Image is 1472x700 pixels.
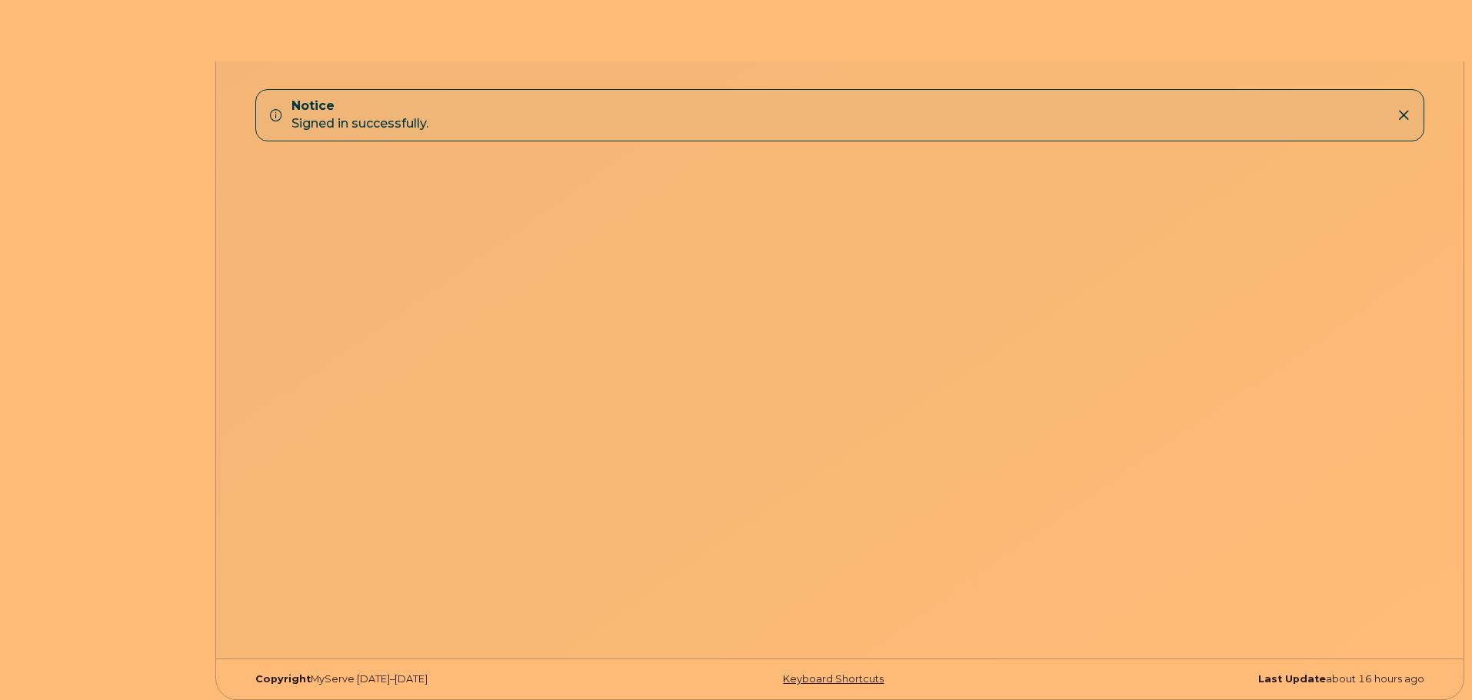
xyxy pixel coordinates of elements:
[291,98,428,115] strong: Notice
[291,98,428,133] div: Signed in successfully.
[244,673,641,685] div: MyServe [DATE]–[DATE]
[255,673,311,685] strong: Copyright
[1258,673,1326,685] strong: Last Update
[783,673,884,685] a: Keyboard Shortcuts
[1038,673,1436,685] div: about 16 hours ago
